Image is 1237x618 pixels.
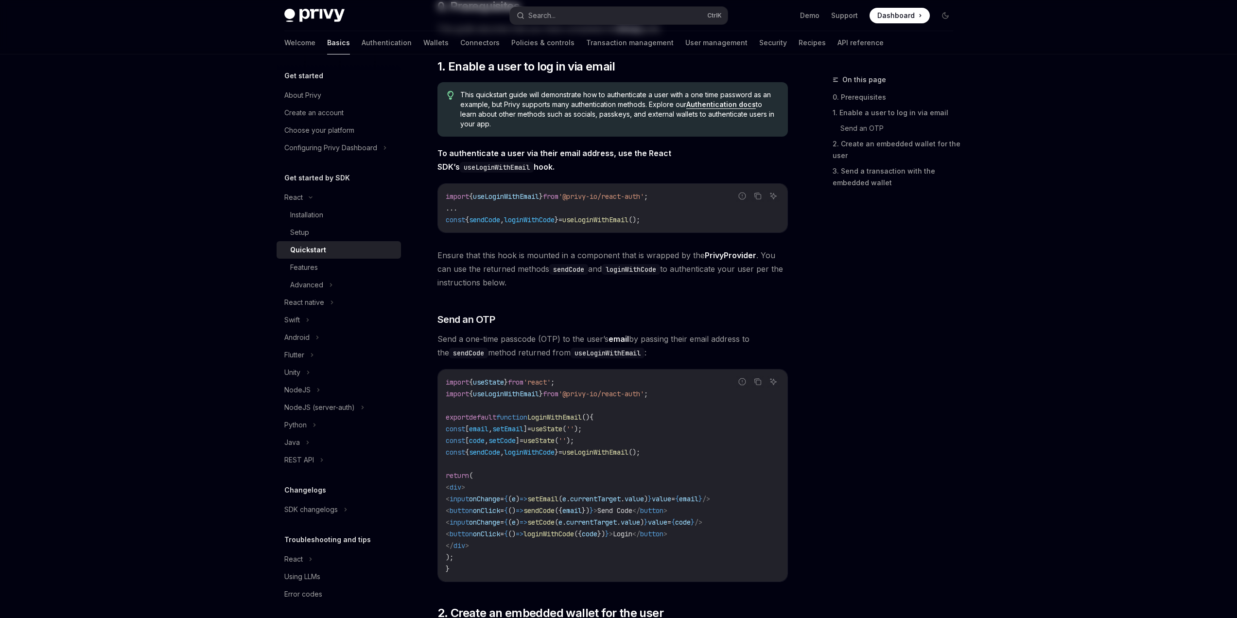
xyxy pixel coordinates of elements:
span: currentTarget [566,518,617,527]
span: < [446,483,450,492]
span: e [512,518,516,527]
a: Dashboard [870,8,930,23]
span: useState [531,424,562,433]
a: Security [759,31,787,54]
span: < [446,518,450,527]
span: sendCode [469,448,500,457]
span: useLoginWithEmail [562,448,628,457]
span: } [644,518,648,527]
span: = [500,530,504,538]
strong: email [609,334,629,344]
span: }) [582,506,590,515]
a: 3. Send a transaction with the embedded wallet [833,163,961,191]
span: }) [597,530,605,538]
span: /> [695,518,702,527]
span: /> [702,494,710,503]
span: > [609,530,613,538]
span: { [465,215,469,224]
span: value [621,518,640,527]
span: setCode [488,436,516,445]
span: useState [473,378,504,387]
span: useState [523,436,555,445]
code: loginWithCode [602,264,660,275]
div: Choose your platform [284,124,354,136]
a: Authentication docs [686,100,756,109]
span: } [691,518,695,527]
span: > [593,506,597,515]
span: loginWithCode [504,215,555,224]
button: Report incorrect code [736,190,749,202]
div: Advanced [290,279,323,291]
span: Ensure that this hook is mounted in a component that is wrapped by the . You can use the returned... [437,248,788,289]
div: REST API [284,454,314,466]
span: . [617,518,621,527]
span: ( [469,471,473,480]
span: Send a one-time passcode (OTP) to the user’s by passing their email address to the method returne... [437,332,788,359]
span: } [539,192,543,201]
div: Configuring Privy Dashboard [284,142,377,154]
code: sendCode [449,348,488,358]
span: ) [640,518,644,527]
span: { [504,494,508,503]
span: </ [632,506,640,515]
span: () [508,506,516,515]
span: onClick [473,530,500,538]
span: = [527,424,531,433]
span: import [446,192,469,201]
span: ); [446,553,453,562]
div: React [284,553,303,565]
span: > [465,541,469,550]
span: } [590,506,593,515]
span: onClick [473,506,500,515]
div: NodeJS [284,384,311,396]
a: Wallets [423,31,449,54]
svg: Tip [447,91,454,100]
div: Android [284,332,310,343]
span: , [500,448,504,457]
span: Login [613,530,632,538]
code: sendCode [549,264,588,275]
span: ({ [555,506,562,515]
a: Choose your platform [277,122,401,139]
span: > [663,506,667,515]
span: (); [628,448,640,457]
span: email [562,506,582,515]
span: ] [516,436,520,445]
span: = [558,448,562,457]
span: < [446,506,450,515]
span: e [512,494,516,503]
span: ) [516,494,520,503]
button: Ask AI [767,190,780,202]
span: . [566,494,570,503]
span: email [469,424,488,433]
div: Quickstart [290,244,326,256]
span: setCode [527,518,555,527]
span: button [450,506,473,515]
span: ( [508,518,512,527]
span: ; [644,192,648,201]
a: API reference [837,31,884,54]
span: () [582,413,590,422]
span: from [543,192,558,201]
span: button [450,530,473,538]
span: </ [632,530,640,538]
span: function [496,413,527,422]
span: '' [558,436,566,445]
span: , [485,436,488,445]
div: Using LLMs [284,571,320,583]
div: React native [284,297,324,308]
span: { [469,389,473,398]
h5: Get started by SDK [284,172,350,184]
span: = [500,518,504,527]
span: email [679,494,698,503]
span: ] [523,424,527,433]
span: = [671,494,675,503]
h5: Troubleshooting and tips [284,534,371,546]
span: div [453,541,465,550]
span: useLoginWithEmail [473,192,539,201]
span: sendCode [523,506,555,515]
span: { [469,192,473,201]
span: import [446,389,469,398]
span: </ [446,541,453,550]
h5: Get started [284,70,323,82]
